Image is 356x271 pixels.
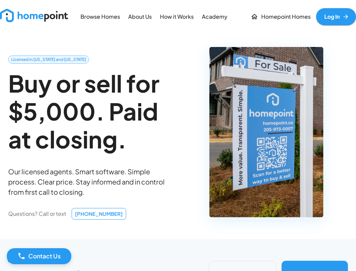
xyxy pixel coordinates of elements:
p: Browse Homes [80,13,120,21]
p: Contact Us [28,252,61,260]
p: Questions? Call or text [8,210,66,218]
a: [PHONE_NUMBER] [72,208,126,220]
img: Homepoint For Sale Sign [209,47,323,217]
p: About Us [128,13,152,21]
a: Browse Homes [78,9,123,24]
p: Academy [202,13,227,21]
a: How it Works [157,9,196,24]
p: Homepoint Homes [261,13,311,21]
p: Our licensed agents. Smart software. Simple process. Clear price. Stay informed and in control fr... [8,166,171,197]
a: Log In [316,8,356,25]
p: How it Works [160,13,194,21]
a: Academy [199,9,230,24]
a: Homepoint Homes [248,8,313,25]
a: About Us [125,9,154,24]
h2: Buy or sell for $5,000. Paid at closing. [8,69,171,153]
span: Licensed in [US_STATE] and [US_STATE] [9,57,89,63]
